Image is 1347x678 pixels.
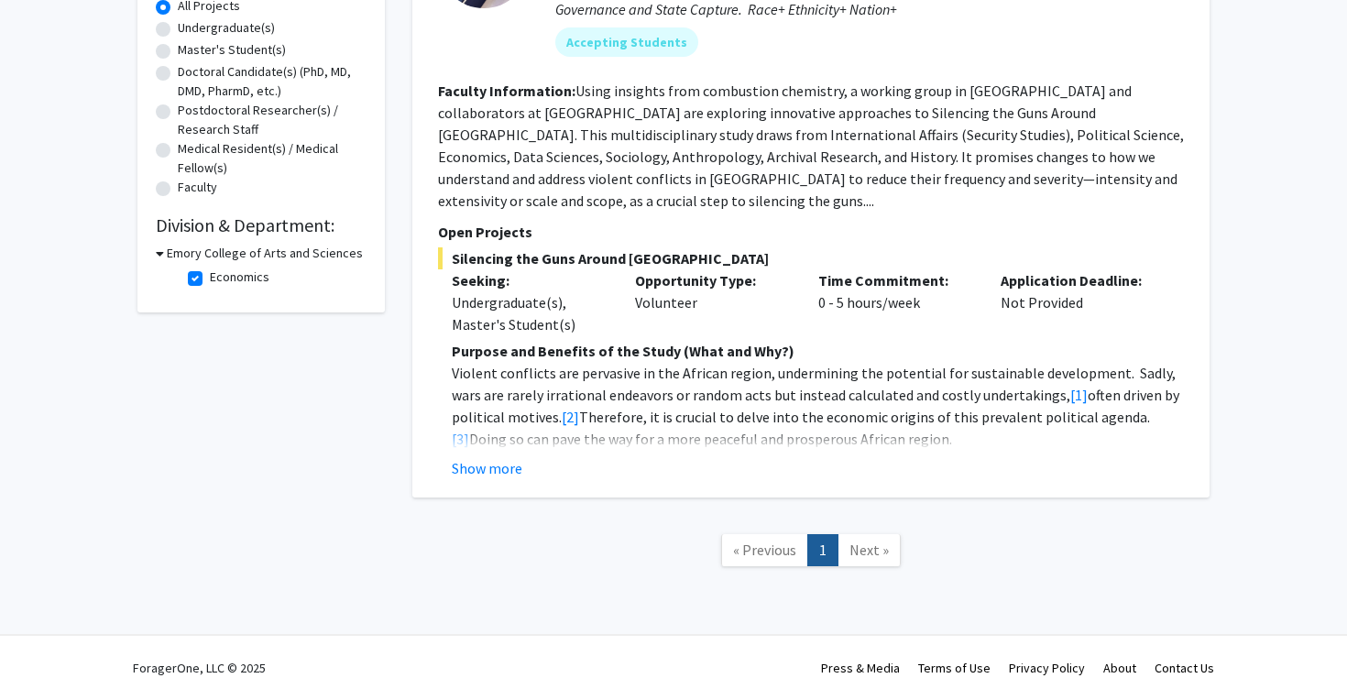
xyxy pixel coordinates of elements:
label: Master's Student(s) [178,40,286,60]
a: Privacy Policy [1009,660,1085,676]
strong: Purpose and Benefits of the Study (What and Why?) [452,342,794,360]
div: Not Provided [987,269,1170,335]
label: Economics [210,268,269,287]
a: Contact Us [1155,660,1214,676]
p: Opportunity Type: [635,269,791,291]
label: Doctoral Candidate(s) (PhD, MD, DMD, PharmD, etc.) [178,62,367,101]
a: [1] [1070,386,1088,404]
a: Previous Page [721,534,808,566]
b: Faculty Information: [438,82,575,100]
a: Next Page [838,534,901,566]
label: Postdoctoral Researcher(s) / Research Staff [178,101,367,139]
a: 1 [807,534,838,566]
h2: Division & Department: [156,214,367,236]
label: Undergraduate(s) [178,18,275,38]
label: Medical Resident(s) / Medical Fellow(s) [178,139,367,178]
a: [2] [562,408,579,426]
a: Press & Media [821,660,900,676]
p: Application Deadline: [1001,269,1156,291]
p: Violent conflicts are pervasive in the African region, undermining the potential for sustainable ... [452,362,1184,450]
span: Next » [849,541,889,559]
p: Time Commitment: [818,269,974,291]
div: 0 - 5 hours/week [805,269,988,335]
label: Faculty [178,178,217,197]
a: About [1103,660,1136,676]
iframe: Chat [14,596,78,664]
h3: Emory College of Arts and Sciences [167,244,363,263]
span: Silencing the Guns Around [GEOGRAPHIC_DATA] [438,247,1184,269]
button: Show more [452,457,522,479]
nav: Page navigation [412,516,1210,590]
mat-chip: Accepting Students [555,27,698,57]
a: Terms of Use [918,660,991,676]
div: Undergraduate(s), Master's Student(s) [452,291,608,335]
div: Volunteer [621,269,805,335]
span: « Previous [733,541,796,559]
p: Open Projects [438,221,1184,243]
p: Seeking: [452,269,608,291]
fg-read-more: Using insights from combustion chemistry, a working group in [GEOGRAPHIC_DATA] and collaborators ... [438,82,1184,210]
a: [3] [452,430,469,448]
